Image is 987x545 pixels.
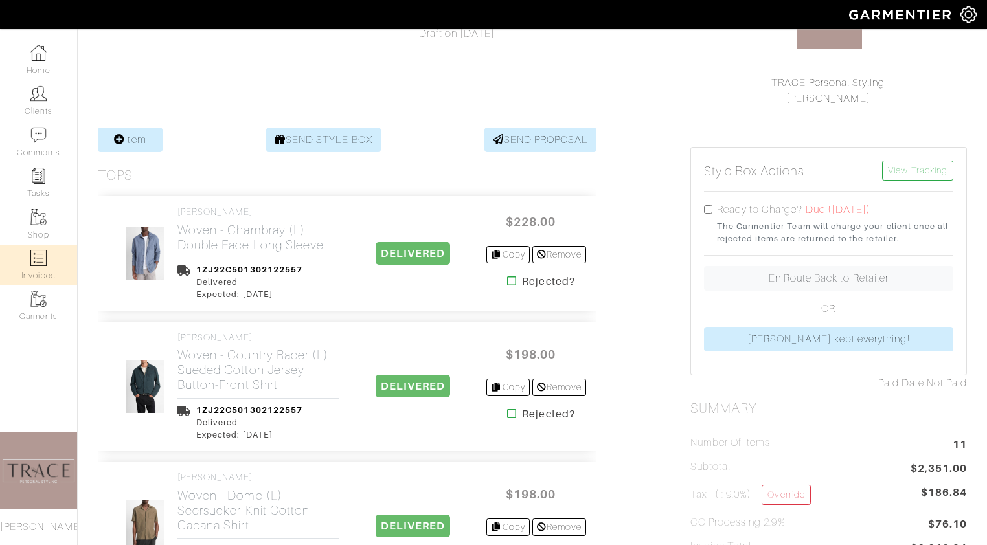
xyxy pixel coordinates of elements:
div: Delivered [196,416,302,428]
h5: Style Box Actions [704,163,805,179]
a: [PERSON_NAME] Woven - Country Racer (L)Sueded Cotton Jersey Button-Front Shirt [177,332,339,393]
span: DELIVERED [376,375,450,397]
span: Paid Date: [878,377,927,389]
span: $76.10 [928,517,967,534]
div: Not Paid [690,375,967,391]
small: The Garmentier Team will charge your client once all rejected items are returned to the retailer. [717,220,953,245]
a: [PERSON_NAME] Woven - Dome (L)Seersucker-Knit Cotton Cabana Shirt [177,472,339,533]
h5: Tax ( : 9.0%) [690,485,811,505]
a: Override [762,485,810,505]
h4: [PERSON_NAME] [177,206,324,217]
span: $228.00 [492,208,569,236]
h5: Subtotal [690,461,731,473]
h4: [PERSON_NAME] [177,332,339,343]
a: 1ZJ22C501302122557 [196,405,302,415]
span: 11 [953,437,967,454]
a: Remove [532,379,586,396]
a: Copy [486,246,530,263]
span: DELIVERED [376,515,450,537]
div: Delivered [196,276,302,288]
p: - OR - [704,301,953,317]
img: clients-icon-6bae9207a08558b7cb47a8932f037763ab4055f8c8b6bfacd5dc20c3e0201464.png [30,85,47,102]
h2: Woven - Chambray (L) Double Face Long Sleeve [177,223,324,252]
a: [PERSON_NAME] kept everything! [704,327,953,351]
h4: [PERSON_NAME] [177,472,339,483]
a: SEND PROPOSAL [484,128,597,152]
img: gear-icon-white-bd11855cb880d31180b6d7d6211b90ccbf57a29d726f0c71d8c61bd08dd39cc2.png [960,6,977,23]
h5: CC Processing 2.9% [690,517,786,529]
a: En Route Back to Retailer [704,266,953,291]
h5: Number of Items [690,437,771,449]
a: Copy [486,518,530,536]
img: garments-icon-b7da505a4dc4fd61783c78ac3ca0ef83fa9d6f193b1c9dc38574b1d14d53ca28.png [30,209,47,225]
label: Ready to Charge? [717,202,803,217]
img: dashboard-icon-dbcd8f5a0b271acd01030246c82b418ddd0df26cd7fceb0bd07c9910d44c42f6.png [30,45,47,61]
span: $2,351.00 [911,461,967,478]
div: Expected: [DATE] [196,288,302,300]
img: comment-icon-a0a6a9ef722e966f86d9cbdc48e553b5cf19dbc54f86b18d962a5391bc8f6eb6.png [30,127,47,143]
a: 1ZJ22C501302122557 [196,265,302,274]
img: garments-icon-b7da505a4dc4fd61783c78ac3ca0ef83fa9d6f193b1c9dc38574b1d14d53ca28.png [30,291,47,307]
img: garmentier-logo-header-white-b43fb05a5012e4ada735d5af1a66efaba907eab6374d6393d1fbf88cb4ef424d.png [843,3,960,26]
h3: Tops [98,168,133,184]
a: [PERSON_NAME] [786,93,870,104]
a: Remove [532,518,586,536]
img: reminder-icon-8004d30b9f0a5d33ae49ab947aed9ed385cf756f9e5892f1edd6e32f2345188e.png [30,168,47,184]
strong: Rejected? [522,274,574,289]
a: Remove [532,246,586,263]
h2: Woven - Country Racer (L) Sueded Cotton Jersey Button-Front Shirt [177,348,339,392]
div: Draft on [DATE] [319,26,595,41]
img: 2V2dnbGCb9MzxZwB8ABAhQYW [126,227,165,281]
a: SEND STYLE BOX [266,128,381,152]
img: w35on1qrYKqj6pn8ECcUXBsi [126,359,165,414]
a: [PERSON_NAME] Woven - Chambray (L)Double Face Long Sleeve [177,206,324,252]
span: $198.00 [492,480,569,508]
a: View Tracking [882,161,953,181]
span: DELIVERED [376,242,450,265]
div: Expected: [DATE] [196,428,302,441]
a: Item [98,128,163,152]
span: $198.00 [492,340,569,368]
img: orders-icon-0abe47150d42831381b5fb84f609e132dff9fe21cb692f30cb5eec754e2cba89.png [30,250,47,266]
h2: Summary [690,401,967,417]
strong: Rejected? [522,406,574,422]
span: $186.84 [921,485,967,500]
a: TRACE Personal Styling [771,77,885,89]
h2: Woven - Dome (L) Seersucker-Knit Cotton Cabana Shirt [177,488,339,533]
span: Due ([DATE]) [806,204,871,216]
a: Copy [486,379,530,396]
